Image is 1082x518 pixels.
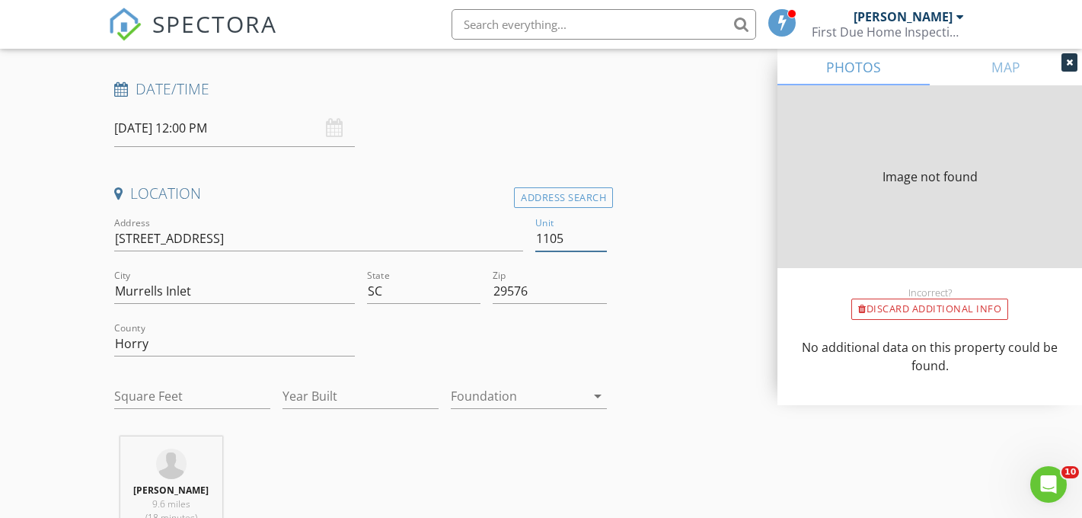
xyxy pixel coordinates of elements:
div: [PERSON_NAME] [854,9,953,24]
h4: Date/Time [114,79,607,99]
p: No additional data on this property could be found. [796,338,1064,375]
span: 9.6 miles [152,497,190,510]
img: default-user-f0147aede5fd5fa78ca7ade42f37bd4542148d508eef1c3d3ea960f66861d68b.jpg [156,449,187,479]
h4: Location [114,184,607,203]
i: arrow_drop_down [589,387,607,405]
a: SPECTORA [108,21,277,53]
input: Search everything... [452,9,756,40]
div: Address Search [514,187,613,208]
a: PHOTOS [777,49,930,85]
div: First Due Home Inspections [812,24,964,40]
img: The Best Home Inspection Software - Spectora [108,8,142,41]
input: Select date [114,110,355,147]
span: SPECTORA [152,8,277,40]
iframe: Intercom live chat [1030,466,1067,503]
a: MAP [930,49,1082,85]
div: Incorrect? [777,286,1082,299]
div: Discard Additional info [851,299,1008,320]
span: 10 [1061,466,1079,478]
strong: [PERSON_NAME] [133,484,209,497]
